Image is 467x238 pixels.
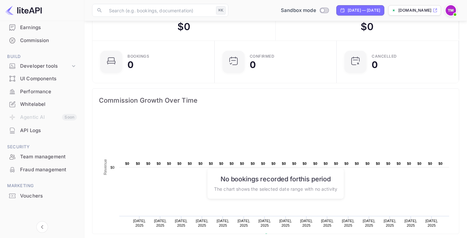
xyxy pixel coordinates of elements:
text: $0 [125,162,129,165]
text: [DATE], 2025 [196,219,209,227]
div: Commission [20,37,77,44]
div: Performance [20,88,77,96]
div: Developer tools [4,61,80,72]
div: Developer tools [20,62,70,70]
text: $0 [438,162,443,165]
text: [DATE], 2025 [300,219,313,227]
div: Earnings [4,21,80,34]
div: Switch to Production mode [278,7,331,14]
a: Commission [4,34,80,46]
div: Bookings [127,54,149,58]
text: $0 [303,162,307,165]
text: $0 [146,162,150,165]
div: Click to change the date range period [336,5,384,16]
div: 0 [372,60,378,69]
div: API Logs [20,127,77,134]
text: $0 [251,162,255,165]
text: $0 [219,162,223,165]
p: The chart shows the selected date range with no activity [214,185,337,192]
div: UI Components [20,75,77,83]
text: $0 [397,162,401,165]
text: $0 [271,162,276,165]
a: API Logs [4,124,80,136]
text: $0 [188,162,192,165]
h6: No bookings recorded for this period [214,175,337,183]
text: $0 [230,162,234,165]
div: 0 [127,60,134,69]
div: Confirmed [250,54,275,58]
text: $0 [376,162,380,165]
span: Build [4,53,80,60]
div: Vouchers [20,192,77,200]
text: [DATE], 2025 [279,219,292,227]
text: $0 [240,162,244,165]
p: [DOMAIN_NAME] [398,7,431,13]
text: [DATE], 2025 [237,219,250,227]
text: [DATE], 2025 [175,219,187,227]
div: Team management [20,153,77,161]
a: Fraud management [4,164,80,176]
div: Whitelabel [4,98,80,111]
div: [DATE] — [DATE] [348,7,380,13]
text: [DATE], 2025 [363,219,376,227]
div: Whitelabel [20,101,77,108]
text: $0 [355,162,359,165]
text: $0 [177,162,182,165]
text: $0 [282,162,286,165]
span: Security [4,143,80,151]
text: Revenue [270,233,287,238]
div: Fraud management [20,166,77,174]
text: $0 [313,162,317,165]
span: Sandbox mode [281,7,316,14]
div: CANCELLED [372,54,397,58]
text: $0 [344,162,349,165]
text: [DATE], 2025 [342,219,354,227]
text: $0 [157,162,161,165]
text: $0 [167,162,171,165]
text: [DATE], 2025 [217,219,229,227]
span: Marketing [4,182,80,189]
text: $0 [136,162,140,165]
button: Collapse navigation [36,221,48,233]
a: Vouchers [4,190,80,202]
div: Commission [4,34,80,47]
text: [DATE], 2025 [384,219,396,227]
text: $0 [407,162,411,165]
a: Whitelabel [4,98,80,110]
text: $0 [386,162,390,165]
text: $0 [334,162,338,165]
text: $0 [417,162,422,165]
a: UI Components [4,73,80,85]
text: $0 [365,162,370,165]
div: 0 [250,60,256,69]
div: API Logs [4,124,80,137]
text: Revenue [103,159,108,175]
div: Earnings [20,24,77,31]
text: $0 [324,162,328,165]
div: ⌘K [216,6,226,15]
text: $0 [292,162,296,165]
text: [DATE], 2025 [321,219,334,227]
text: $0 [209,162,213,165]
text: [DATE], 2025 [404,219,417,227]
a: Performance [4,85,80,97]
div: $ 0 [361,19,374,34]
text: $0 [261,162,265,165]
text: $0 [428,162,432,165]
text: [DATE], 2025 [154,219,167,227]
text: [DATE], 2025 [425,219,438,227]
img: Taisser Moustafa [446,5,456,16]
text: [DATE], 2025 [133,219,146,227]
div: $ 0 [177,19,190,34]
a: Earnings [4,21,80,33]
span: Commission Growth Over Time [99,95,452,106]
a: Team management [4,151,80,163]
text: $0 [198,162,203,165]
input: Search (e.g. bookings, documentation) [105,4,213,17]
img: LiteAPI logo [5,5,42,16]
